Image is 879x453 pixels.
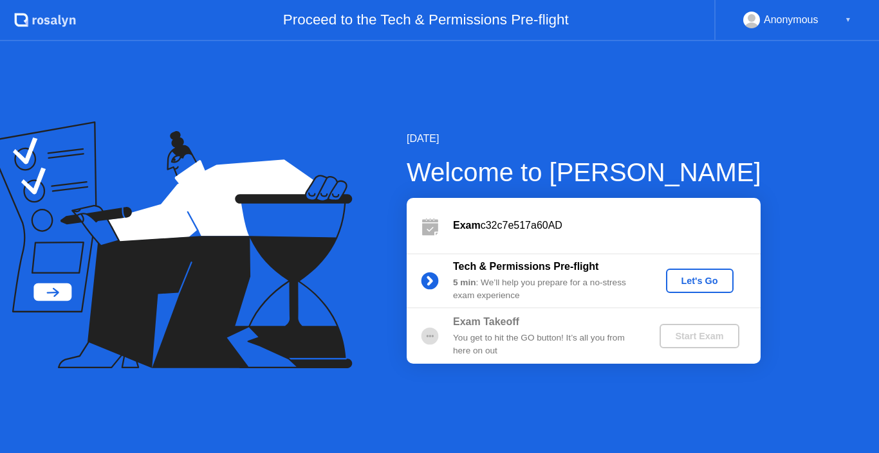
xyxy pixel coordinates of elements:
[764,12,819,28] div: Anonymous
[666,269,734,293] button: Let's Go
[660,324,739,348] button: Start Exam
[453,316,519,327] b: Exam Takeoff
[407,131,761,147] div: [DATE]
[671,276,728,286] div: Let's Go
[453,261,598,272] b: Tech & Permissions Pre-flight
[453,332,638,358] div: You get to hit the GO button! It’s all you from here on out
[665,331,734,341] div: Start Exam
[453,276,638,303] div: : We’ll help you prepare for a no-stress exam experience
[407,153,761,191] div: Welcome to [PERSON_NAME]
[453,278,476,287] b: 5 min
[453,218,761,233] div: c32c7e517a60AD
[453,220,481,231] b: Exam
[845,12,851,28] div: ▼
